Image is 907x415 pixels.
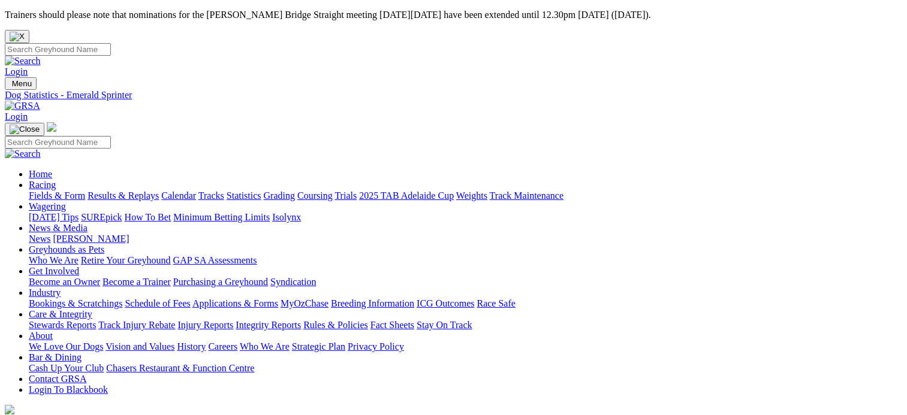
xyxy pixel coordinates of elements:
div: Greyhounds as Pets [29,255,902,266]
a: Wagering [29,201,66,211]
a: Coursing [297,190,333,201]
img: Close [10,125,40,134]
div: Wagering [29,212,902,223]
a: Track Injury Rebate [98,320,175,330]
img: Search [5,56,41,66]
a: Contact GRSA [29,374,86,384]
a: [PERSON_NAME] [53,234,129,244]
a: History [177,341,206,352]
button: Toggle navigation [5,123,44,136]
input: Search [5,43,111,56]
div: News & Media [29,234,902,244]
a: Login [5,111,28,122]
img: GRSA [5,101,40,111]
a: Who We Are [29,255,79,265]
a: Get Involved [29,266,79,276]
a: GAP SA Assessments [173,255,257,265]
button: Toggle navigation [5,77,37,90]
a: Greyhounds as Pets [29,244,104,255]
a: Fields & Form [29,190,85,201]
a: Home [29,169,52,179]
a: Cash Up Your Club [29,363,104,373]
input: Search [5,136,111,149]
a: We Love Our Dogs [29,341,103,352]
a: News & Media [29,223,88,233]
div: About [29,341,902,352]
a: Become an Owner [29,277,100,287]
div: Care & Integrity [29,320,902,331]
a: Bar & Dining [29,352,82,362]
a: Stay On Track [417,320,472,330]
a: Strategic Plan [292,341,345,352]
a: Fact Sheets [370,320,414,330]
a: Breeding Information [331,298,414,308]
div: Get Involved [29,277,902,287]
a: Industry [29,287,61,298]
a: Care & Integrity [29,309,92,319]
div: Bar & Dining [29,363,902,374]
a: Syndication [270,277,316,287]
a: ICG Outcomes [417,298,474,308]
a: Login To Blackbook [29,384,108,395]
a: Bookings & Scratchings [29,298,122,308]
a: Calendar [161,190,196,201]
a: Vision and Values [106,341,174,352]
a: Results & Replays [88,190,159,201]
a: Minimum Betting Limits [173,212,270,222]
a: Injury Reports [177,320,233,330]
a: About [29,331,53,341]
a: MyOzChase [281,298,329,308]
a: Schedule of Fees [125,298,190,308]
a: Trials [335,190,357,201]
a: [DATE] Tips [29,212,79,222]
a: Careers [208,341,237,352]
a: SUREpick [81,212,122,222]
a: Isolynx [272,212,301,222]
a: Login [5,66,28,77]
a: Become a Trainer [103,277,171,287]
p: Trainers should please note that nominations for the [PERSON_NAME] Bridge Straight meeting [DATE]... [5,10,902,20]
a: News [29,234,50,244]
a: Purchasing a Greyhound [173,277,268,287]
img: X [10,32,25,41]
div: Racing [29,190,902,201]
a: Applications & Forms [192,298,278,308]
a: Who We Are [240,341,290,352]
a: Integrity Reports [236,320,301,330]
a: Retire Your Greyhound [81,255,171,265]
span: Menu [12,79,32,88]
a: Tracks [198,190,224,201]
img: logo-grsa-white.png [47,122,56,132]
button: Close [5,30,29,43]
a: Rules & Policies [303,320,368,330]
a: 2025 TAB Adelaide Cup [359,190,454,201]
a: Track Maintenance [490,190,564,201]
a: Weights [456,190,487,201]
a: How To Bet [125,212,171,222]
a: Racing [29,180,56,190]
div: Industry [29,298,902,309]
a: Stewards Reports [29,320,96,330]
a: Privacy Policy [348,341,404,352]
a: Dog Statistics - Emerald Sprinter [5,90,902,101]
a: Statistics [227,190,261,201]
img: logo-grsa-white.png [5,405,14,414]
img: Search [5,149,41,159]
a: Chasers Restaurant & Function Centre [106,363,254,373]
a: Race Safe [477,298,515,308]
a: Grading [264,190,295,201]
